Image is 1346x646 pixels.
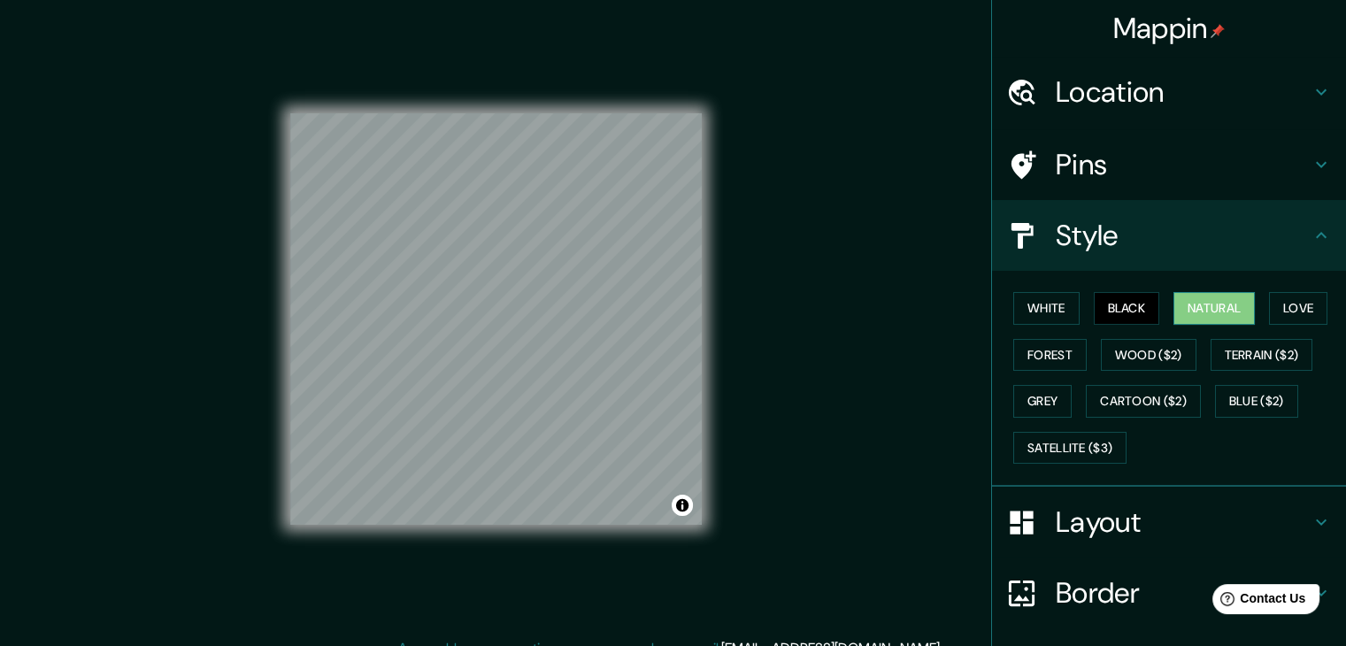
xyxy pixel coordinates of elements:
[1101,339,1196,372] button: Wood ($2)
[992,129,1346,200] div: Pins
[1056,575,1311,611] h4: Border
[1086,385,1201,418] button: Cartoon ($2)
[1056,74,1311,110] h4: Location
[1094,292,1160,325] button: Black
[1013,339,1087,372] button: Forest
[1056,504,1311,540] h4: Layout
[1013,292,1080,325] button: White
[1215,385,1298,418] button: Blue ($2)
[1013,385,1072,418] button: Grey
[992,57,1346,127] div: Location
[1113,11,1226,46] h4: Mappin
[1211,24,1225,38] img: pin-icon.png
[992,558,1346,628] div: Border
[1013,432,1127,465] button: Satellite ($3)
[992,487,1346,558] div: Layout
[1211,339,1313,372] button: Terrain ($2)
[672,495,693,516] button: Toggle attribution
[1173,292,1255,325] button: Natural
[1188,577,1327,627] iframe: Help widget launcher
[992,200,1346,271] div: Style
[1056,147,1311,182] h4: Pins
[1269,292,1327,325] button: Love
[1056,218,1311,253] h4: Style
[290,113,702,525] canvas: Map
